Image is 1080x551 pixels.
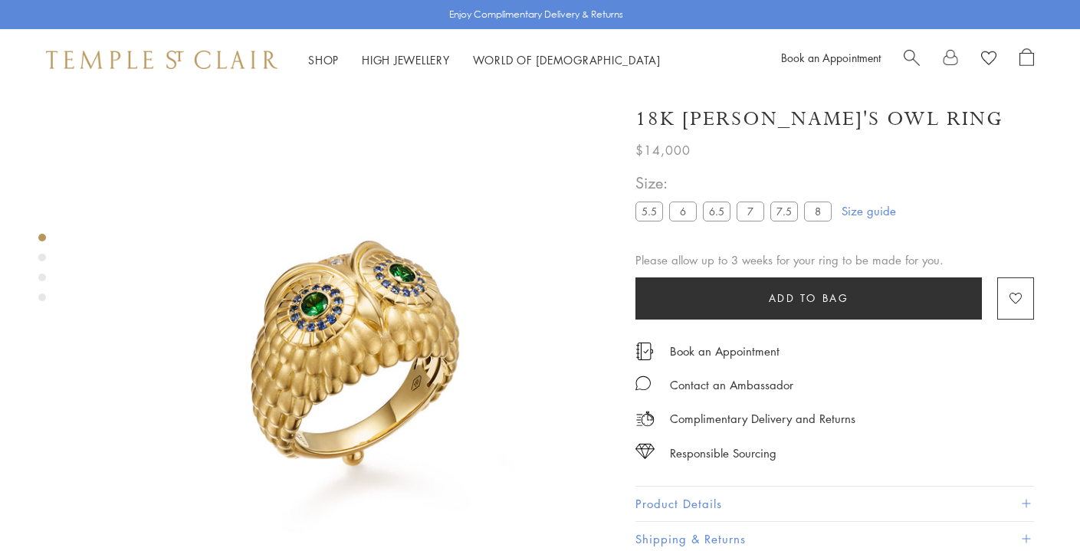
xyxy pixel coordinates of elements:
[635,170,838,195] span: Size:
[981,48,996,71] a: View Wishlist
[308,52,339,67] a: ShopShop
[635,106,1003,133] h1: 18K [PERSON_NAME]'s Owl Ring
[669,202,697,221] label: 6
[1019,48,1034,71] a: Open Shopping Bag
[842,203,896,218] a: Size guide
[635,202,663,221] label: 5.5
[449,7,623,22] p: Enjoy Complimentary Delivery & Returns
[46,51,277,69] img: Temple St. Clair
[635,277,982,320] button: Add to bag
[635,409,655,428] img: icon_delivery.svg
[473,52,661,67] a: World of [DEMOGRAPHIC_DATA]World of [DEMOGRAPHIC_DATA]
[737,202,764,221] label: 7
[635,251,1034,270] div: Please allow up to 3 weeks for your ring to be made for you.
[670,409,855,428] p: Complimentary Delivery and Returns
[804,202,832,221] label: 8
[635,444,655,459] img: icon_sourcing.svg
[670,444,776,463] div: Responsible Sourcing
[769,290,849,307] span: Add to bag
[308,51,661,70] nav: Main navigation
[781,50,881,65] a: Book an Appointment
[770,202,798,221] label: 7.5
[635,343,654,360] img: icon_appointment.svg
[38,230,46,313] div: Product gallery navigation
[635,140,691,160] span: $14,000
[635,487,1034,521] button: Product Details
[362,52,450,67] a: High JewelleryHigh Jewellery
[703,202,730,221] label: 6.5
[670,343,780,359] a: Book an Appointment
[670,376,793,395] div: Contact an Ambassador
[635,376,651,391] img: MessageIcon-01_2.svg
[1003,479,1065,536] iframe: Gorgias live chat messenger
[904,48,920,71] a: Search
